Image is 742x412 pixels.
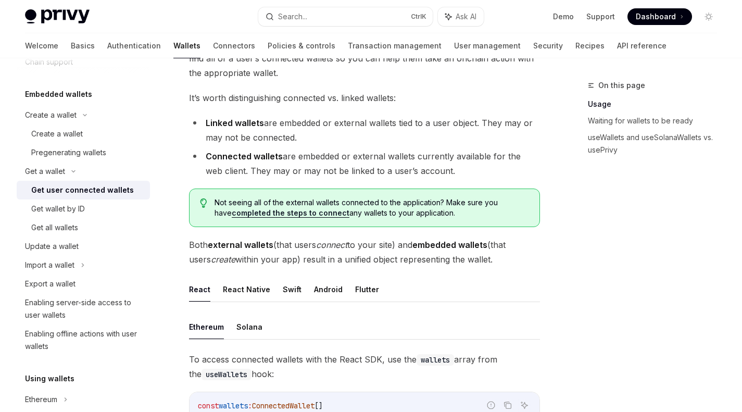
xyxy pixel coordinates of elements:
[189,149,540,178] li: are embedded or external wallets currently available for the web client. They may or may not be l...
[575,33,605,58] a: Recipes
[278,10,307,23] div: Search...
[202,369,251,380] code: useWallets
[25,296,144,321] div: Enabling server-side access to user wallets
[411,13,426,21] span: Ctrl K
[355,277,379,302] button: Flutter
[501,398,514,412] button: Copy the contents from the code block
[700,8,717,25] button: Toggle dark mode
[252,401,315,410] span: ConnectedWallet
[107,33,161,58] a: Authentication
[213,33,255,58] a: Connectors
[25,109,77,121] div: Create a wallet
[456,11,476,22] span: Ask AI
[248,401,252,410] span: :
[412,240,487,250] strong: embedded wallets
[71,33,95,58] a: Basics
[189,352,540,381] span: To access connected wallets with the React SDK, use the array from the hook:
[25,328,144,353] div: Enabling offline actions with user wallets
[25,88,92,101] h5: Embedded wallets
[219,401,248,410] span: wallets
[189,238,540,267] span: Both (that users to your site) and (that users within your app) result in a unified object repres...
[283,277,301,302] button: Swift
[31,146,106,159] div: Pregenerating wallets
[348,33,442,58] a: Transaction management
[189,91,540,105] span: It’s worth distinguishing connected vs. linked wallets:
[223,277,270,302] button: React Native
[533,33,563,58] a: Security
[316,240,347,250] em: connect
[173,33,200,58] a: Wallets
[636,11,676,22] span: Dashboard
[200,198,207,208] svg: Tip
[17,199,150,218] a: Get wallet by ID
[315,401,323,410] span: []
[258,7,432,26] button: Search...CtrlK
[189,277,210,302] button: React
[31,184,134,196] div: Get user connected wallets
[25,372,74,385] h5: Using wallets
[598,79,645,92] span: On this page
[417,354,454,366] code: wallets
[518,398,531,412] button: Ask AI
[189,315,224,339] button: Ethereum
[208,240,273,250] strong: external wallets
[31,203,85,215] div: Get wallet by ID
[31,128,83,140] div: Create a wallet
[206,118,264,128] strong: Linked wallets
[31,221,78,234] div: Get all wallets
[586,11,615,22] a: Support
[189,36,540,80] span: A user may come in with both embedded and external wallets. Privy makes it easy to find all of a ...
[314,277,343,302] button: Android
[17,143,150,162] a: Pregenerating wallets
[25,9,90,24] img: light logo
[17,293,150,324] a: Enabling server-side access to user wallets
[627,8,692,25] a: Dashboard
[17,124,150,143] a: Create a wallet
[25,165,65,178] div: Get a wallet
[268,33,335,58] a: Policies & controls
[438,7,484,26] button: Ask AI
[454,33,521,58] a: User management
[25,259,74,271] div: Import a wallet
[17,237,150,256] a: Update a wallet
[211,254,235,265] em: create
[232,208,349,218] a: completed the steps to connect
[206,151,283,161] strong: Connected wallets
[17,181,150,199] a: Get user connected wallets
[17,218,150,237] a: Get all wallets
[25,240,79,253] div: Update a wallet
[617,33,666,58] a: API reference
[553,11,574,22] a: Demo
[17,274,150,293] a: Export a wallet
[198,401,219,410] span: const
[25,278,76,290] div: Export a wallet
[215,197,530,218] span: Not seeing all of the external wallets connected to the application? Make sure you have any walle...
[588,96,725,113] a: Usage
[25,393,57,406] div: Ethereum
[588,129,725,158] a: useWallets and useSolanaWallets vs. usePrivy
[484,398,498,412] button: Report incorrect code
[189,116,540,145] li: are embedded or external wallets tied to a user object. They may or may not be connected.
[17,324,150,356] a: Enabling offline actions with user wallets
[588,113,725,129] a: Waiting for wallets to be ready
[236,315,262,339] button: Solana
[25,33,58,58] a: Welcome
